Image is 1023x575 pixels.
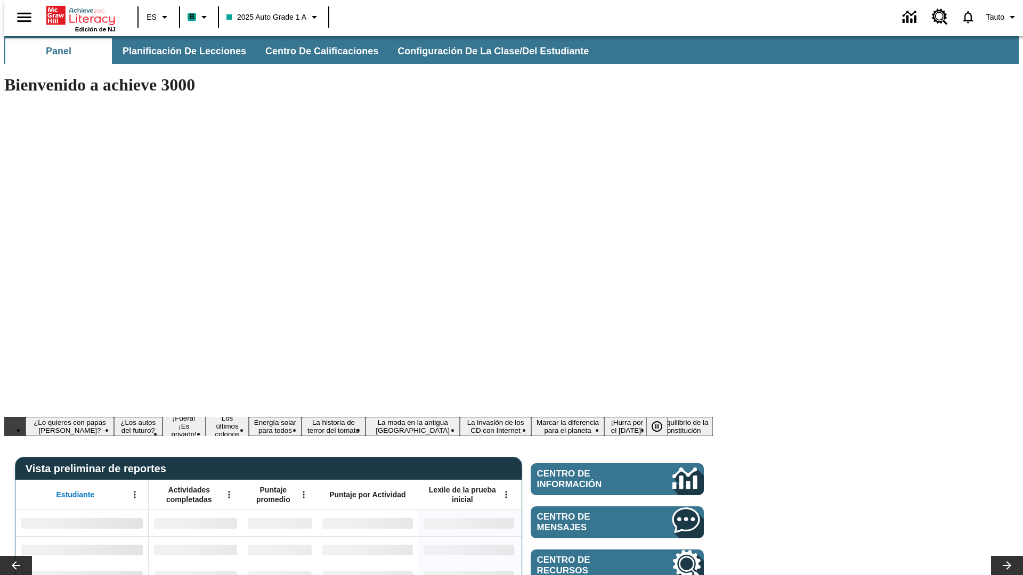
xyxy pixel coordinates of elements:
[26,417,114,436] button: Diapositiva 1 ¿Lo quieres con papas fritas?
[9,2,40,33] button: Abrir el menú lateral
[221,487,237,503] button: Abrir menú
[127,487,143,503] button: Abrir menú
[46,4,116,32] div: Portada
[206,413,249,440] button: Diapositiva 4 Los últimos colonos
[329,490,405,499] span: Puntaje por Actividad
[114,417,163,436] button: Diapositiva 2 ¿Los autos del futuro?
[249,417,302,436] button: Diapositiva 5 Energía solar para todos
[537,469,637,490] span: Centro de información
[604,417,649,436] button: Diapositiva 10 ¡Hurra por el Día de la Constitución!
[389,38,597,64] button: Configuración de la clase/del estudiante
[46,45,71,57] span: Panel
[149,510,242,536] div: Sin datos,
[5,38,112,64] button: Panel
[4,75,713,95] h1: Bienvenido a achieve 3000
[537,512,640,533] span: Centro de mensajes
[991,556,1023,575] button: Carrusel de lecciones, seguir
[154,485,224,504] span: Actividades completadas
[46,5,116,26] a: Portada
[4,36,1019,64] div: Subbarra de navegación
[75,26,116,32] span: Edición de NJ
[56,490,95,499] span: Estudiante
[222,7,325,27] button: Clase: 2025 Auto Grade 1 A, Selecciona una clase
[646,417,668,436] button: Pausar
[531,463,704,495] a: Centro de información
[26,463,172,475] span: Vista preliminar de reportes
[531,506,704,538] a: Centro de mensajes
[498,487,514,503] button: Abrir menú
[123,45,246,57] span: Planificación de lecciones
[982,7,1023,27] button: Perfil/Configuración
[248,485,299,504] span: Puntaje promedio
[114,38,255,64] button: Planificación de lecciones
[649,417,713,436] button: Diapositiva 11 El equilibrio de la Constitución
[531,417,604,436] button: Diapositiva 9 Marcar la diferencia para el planeta
[986,12,1004,23] span: Tauto
[265,45,378,57] span: Centro de calificaciones
[296,487,312,503] button: Abrir menú
[149,536,242,563] div: Sin datos,
[242,510,317,536] div: Sin datos,
[302,417,366,436] button: Diapositiva 6 La historia de terror del tomate
[4,38,598,64] div: Subbarra de navegación
[226,12,306,23] span: 2025 Auto Grade 1 A
[896,3,925,32] a: Centro de información
[460,417,531,436] button: Diapositiva 8 La invasión de los CD con Internet
[954,3,982,31] a: Notificaciones
[646,417,678,436] div: Pausar
[257,38,387,64] button: Centro de calificaciones
[397,45,589,57] span: Configuración de la clase/del estudiante
[147,12,157,23] span: ES
[189,10,194,23] span: B
[242,536,317,563] div: Sin datos,
[366,417,460,436] button: Diapositiva 7 La moda en la antigua Roma
[142,7,176,27] button: Lenguaje: ES, Selecciona un idioma
[163,413,206,440] button: Diapositiva 3 ¡Fuera! ¡Es privado!
[925,3,954,31] a: Centro de recursos, Se abrirá en una pestaña nueva.
[424,485,501,504] span: Lexile de la prueba inicial
[183,7,215,27] button: Boost El color de la clase es verde turquesa. Cambiar el color de la clase.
